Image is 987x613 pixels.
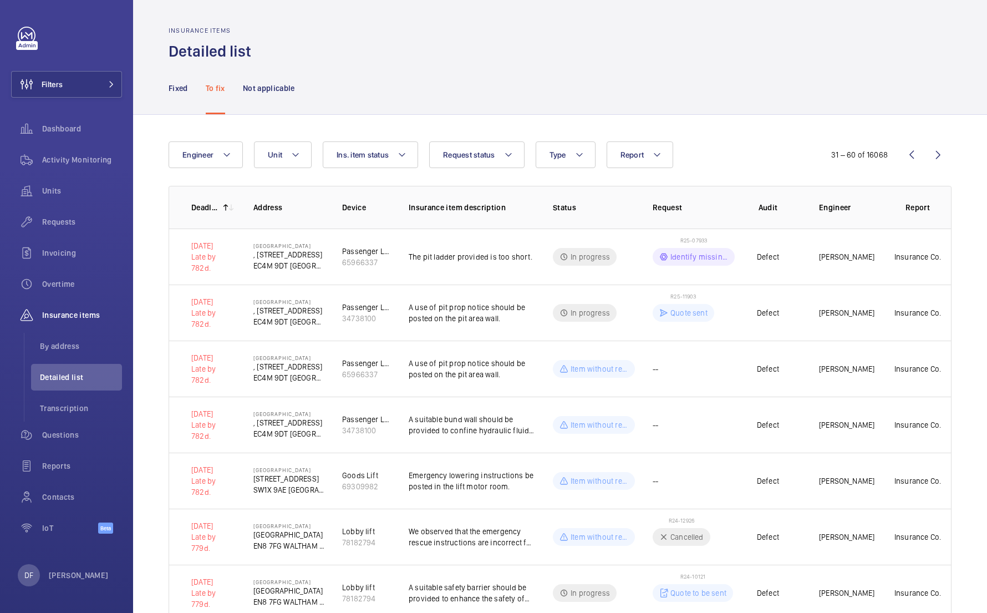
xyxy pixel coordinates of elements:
[24,570,33,581] p: DF
[571,363,628,374] p: Item without request
[894,251,941,262] p: Insurance Co.
[243,83,295,94] p: Not applicable
[342,526,375,537] div: Lobby lift
[42,460,122,472] span: Reports
[342,582,375,593] div: Lobby lift
[253,585,324,596] p: [GEOGRAPHIC_DATA]
[342,593,375,604] div: 78182794
[191,408,236,419] p: [DATE]
[670,251,728,262] p: Identify missing part
[443,150,495,159] span: Request status
[653,419,658,430] span: --
[253,417,324,428] p: , [STREET_ADDRESS]
[253,579,324,585] p: [GEOGRAPHIC_DATA]
[191,352,236,363] p: [DATE]
[191,531,236,554] div: Late by 779d.
[169,83,188,94] p: Fixed
[42,247,122,259] span: Invoicing
[191,520,236,531] p: [DATE]
[742,202,793,213] p: Audit
[819,587,874,599] p: [PERSON_NAME]
[342,425,391,436] div: 34738100
[253,473,324,484] p: [STREET_ADDRESS]
[680,237,707,244] span: R25-07933
[253,242,324,249] p: [GEOGRAPHIC_DATA]
[169,27,258,34] h2: Insurance items
[191,475,236,498] div: Late by 782d.
[253,298,324,305] p: [GEOGRAPHIC_DATA]
[894,531,941,543] p: Insurance Co.
[98,523,113,534] span: Beta
[191,251,236,273] div: Late by 782d.
[206,83,225,94] p: To fix
[40,341,122,352] span: By address
[670,293,696,300] span: R25-11903
[253,523,324,529] p: [GEOGRAPHIC_DATA]
[253,372,324,383] p: EC4M 9DT [GEOGRAPHIC_DATA]
[653,363,658,374] span: --
[757,419,779,430] p: Defect
[757,307,779,318] p: Defect
[42,79,63,90] span: Filters
[42,154,122,165] span: Activity Monitoring
[253,467,324,473] p: [GEOGRAPHIC_DATA]
[894,475,941,487] p: Insurance Co.
[894,307,941,318] p: Insurance Co.
[253,202,324,213] p: Address
[253,260,324,271] p: EC4M 9DT [GEOGRAPHIC_DATA]
[819,475,874,487] p: [PERSON_NAME]
[819,251,874,262] p: [PERSON_NAME]
[342,358,391,369] div: Passenger Lift Block C
[191,576,236,587] p: [DATE]
[894,587,941,599] p: Insurance Co.
[191,587,236,610] div: Late by 779d.
[253,596,324,607] p: EN8 7FG WALTHAM CROSS
[253,411,324,417] p: [GEOGRAPHIC_DATA]
[253,428,324,439] p: EC4M 9DT [GEOGRAPHIC_DATA]
[653,475,658,487] span: --
[253,540,324,551] p: EN8 7FG WALTHAM CROSS
[571,419,628,430] p: Item without request
[191,419,236,442] div: Late by 782d.
[571,475,628,487] p: Item without request
[323,141,418,168] button: Ins. item status
[757,363,779,374] p: Defect
[670,587,726,599] p: Quote to be sent
[42,492,122,503] span: Contacts
[620,150,644,159] span: Report
[254,141,312,168] button: Unit
[342,257,391,268] div: 65966337
[191,202,219,213] p: Deadline
[191,363,236,386] div: Late by 782d.
[191,296,236,307] p: [DATE]
[42,185,122,196] span: Units
[536,141,596,168] button: Type
[253,305,324,316] p: , [STREET_ADDRESS]
[342,481,378,492] div: 69309982
[42,429,122,440] span: Questions
[757,587,779,599] p: Defect
[409,251,535,262] p: The pit ladder provided is too short.
[253,361,324,372] p: , [STREET_ADDRESS]
[819,202,884,213] p: Engineer
[42,123,122,134] span: Dashboard
[409,358,535,380] p: A use of pit prop notice should be posted on the pit area wall.
[892,202,943,213] p: Report
[409,202,535,213] p: Insurance item description
[191,464,236,475] p: [DATE]
[607,141,674,168] button: Report
[819,307,874,318] p: [PERSON_NAME]
[819,363,874,374] p: [PERSON_NAME]
[342,313,391,324] div: 34738100
[571,307,610,318] p: In progress
[268,150,282,159] span: Unit
[253,354,324,361] p: [GEOGRAPHIC_DATA]
[253,249,324,260] p: , [STREET_ADDRESS]
[819,531,874,543] p: [PERSON_NAME]
[819,419,874,430] p: [PERSON_NAME]
[670,531,704,543] p: Cancelled
[342,537,375,548] div: 78182794
[680,573,705,580] span: R24-10121
[169,141,243,168] button: Engineer
[670,307,708,318] p: Quote sent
